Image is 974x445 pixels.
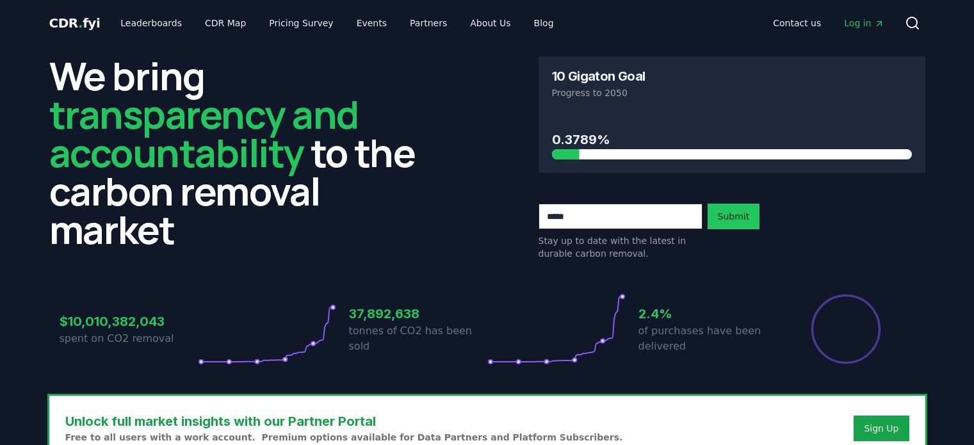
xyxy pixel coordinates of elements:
button: Submit [708,204,760,229]
nav: Main [763,12,894,35]
h3: Unlock full market insights with our Partner Portal [65,412,623,431]
h3: 0.3789% [552,130,912,149]
a: Leaderboards [110,12,192,35]
p: Progress to 2050 [552,86,912,99]
nav: Main [110,12,564,35]
a: Sign Up [864,422,898,435]
a: Partners [400,12,457,35]
p: spent on CO2 removal [60,331,198,346]
a: Events [346,12,397,35]
p: tonnes of CO2 has been sold [349,323,487,354]
p: Stay up to date with the latest in durable carbon removal. [539,234,702,260]
p: Free to all users with a work account. Premium options available for Data Partners and Platform S... [65,431,623,444]
button: Sign Up [854,416,909,441]
a: CDR.fyi [49,14,101,32]
h3: $10,010,382,043 [60,312,198,331]
a: Pricing Survey [259,12,343,35]
p: of purchases have been delivered [638,323,777,354]
span: CDR fyi [49,15,101,31]
a: About Us [460,12,521,35]
span: . [78,15,83,31]
h3: 10 Gigaton Goal [552,70,645,83]
a: CDR Map [195,12,256,35]
h2: We bring to the carbon removal market [49,56,436,248]
a: Contact us [763,12,831,35]
a: Log in [834,12,894,35]
span: Log in [844,17,884,29]
a: Blog [524,12,564,35]
h3: 37,892,638 [349,304,487,323]
span: transparency and accountability [49,88,359,179]
div: Percentage of sales delivered [810,293,882,365]
h3: 2.4% [638,304,777,323]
